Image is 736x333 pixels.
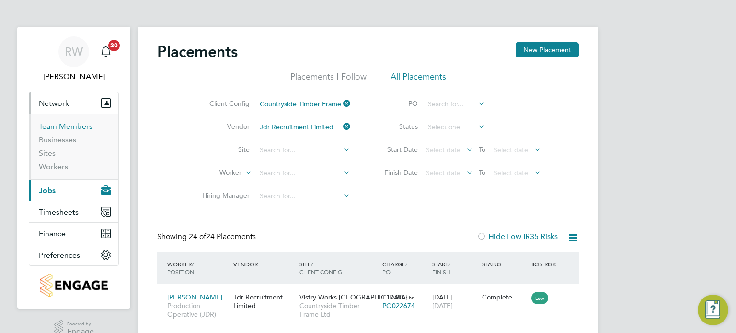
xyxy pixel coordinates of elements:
[375,168,418,177] label: Finish Date
[426,169,460,177] span: Select date
[189,232,206,241] span: 24 of
[157,42,238,61] h2: Placements
[231,255,297,273] div: Vendor
[375,99,418,108] label: PO
[29,114,118,179] div: Network
[482,293,527,301] div: Complete
[29,201,118,222] button: Timesheets
[195,99,250,108] label: Client Config
[29,36,119,82] a: RW[PERSON_NAME]
[195,122,250,131] label: Vendor
[382,301,415,310] span: PO022674
[165,255,231,280] div: Worker
[17,27,130,309] nav: Main navigation
[256,167,351,180] input: Search for...
[516,42,579,57] button: New Placement
[375,122,418,131] label: Status
[299,260,342,276] span: / Client Config
[426,146,460,154] span: Select date
[477,232,558,241] label: Hide Low IR35 Risks
[39,122,92,131] a: Team Members
[167,301,229,319] span: Production Operative (JDR)
[231,288,297,315] div: Jdr Recruitment Limited
[425,98,485,111] input: Search for...
[39,186,56,195] span: Jobs
[29,274,119,297] a: Go to home page
[494,146,528,154] span: Select date
[39,135,76,144] a: Businesses
[256,98,351,111] input: Search for...
[39,99,69,108] span: Network
[382,260,407,276] span: / PO
[167,260,194,276] span: / Position
[256,121,351,134] input: Search for...
[375,145,418,154] label: Start Date
[157,232,258,242] div: Showing
[299,301,378,319] span: Countryside Timber Frame Ltd
[380,255,430,280] div: Charge
[29,92,118,114] button: Network
[531,292,548,304] span: Low
[29,223,118,244] button: Finance
[476,166,488,179] span: To
[39,162,68,171] a: Workers
[382,293,403,301] span: £17.80
[29,180,118,201] button: Jobs
[39,251,80,260] span: Preferences
[425,121,485,134] input: Select one
[476,143,488,156] span: To
[432,301,453,310] span: [DATE]
[96,36,115,67] a: 20
[290,71,367,88] li: Placements I Follow
[167,293,222,301] span: [PERSON_NAME]
[165,287,579,296] a: [PERSON_NAME]Production Operative (JDR)Jdr Recruitment LimitedVistry Works [GEOGRAPHIC_DATA]Count...
[391,71,446,88] li: All Placements
[39,229,66,238] span: Finance
[195,191,250,200] label: Hiring Manager
[195,145,250,154] label: Site
[299,293,408,301] span: Vistry Works [GEOGRAPHIC_DATA]
[65,46,83,58] span: RW
[480,255,529,273] div: Status
[39,207,79,217] span: Timesheets
[430,255,480,280] div: Start
[67,320,94,328] span: Powered by
[698,295,728,325] button: Engage Resource Center
[29,244,118,265] button: Preferences
[430,288,480,315] div: [DATE]
[256,144,351,157] input: Search for...
[432,260,450,276] span: / Finish
[108,40,120,51] span: 20
[405,294,414,301] span: / hr
[494,169,528,177] span: Select date
[256,190,351,203] input: Search for...
[186,168,241,178] label: Worker
[29,71,119,82] span: Richard Walsh
[40,274,107,297] img: countryside-properties-logo-retina.png
[297,255,380,280] div: Site
[189,232,256,241] span: 24 Placements
[529,255,562,273] div: IR35 Risk
[39,149,56,158] a: Sites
